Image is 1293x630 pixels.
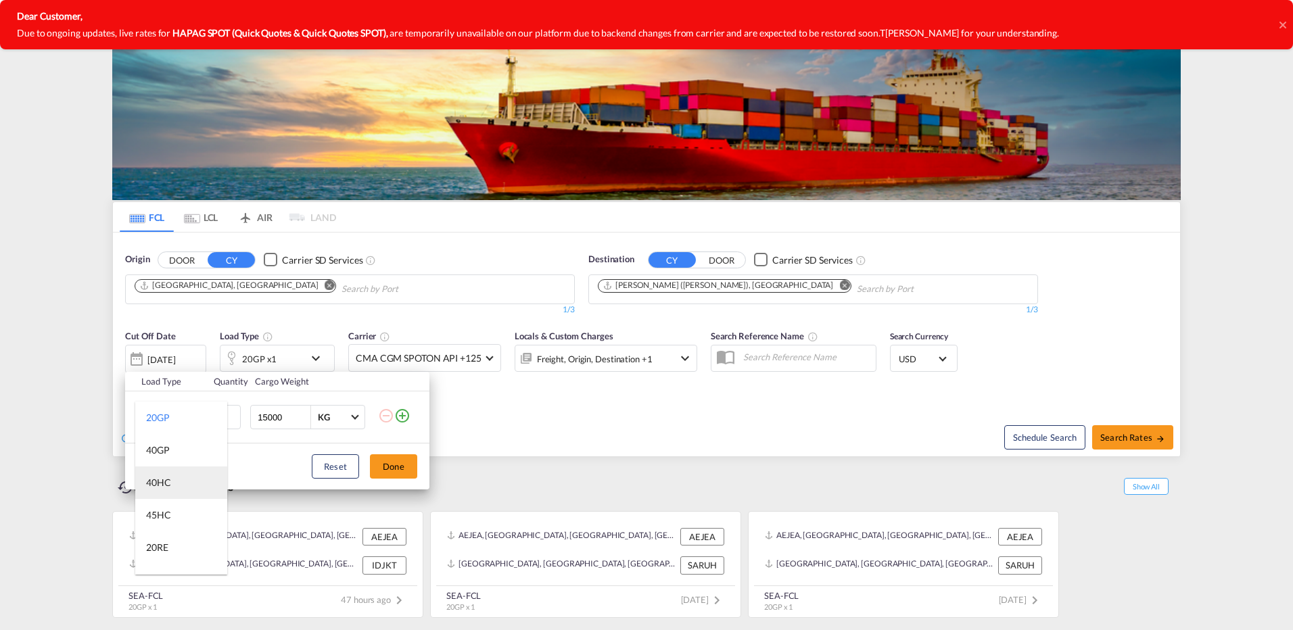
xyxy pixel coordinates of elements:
[146,573,168,587] div: 40RE
[146,508,171,522] div: 45HC
[146,443,170,457] div: 40GP
[146,541,168,554] div: 20RE
[146,411,170,425] div: 20GP
[146,476,171,489] div: 40HC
